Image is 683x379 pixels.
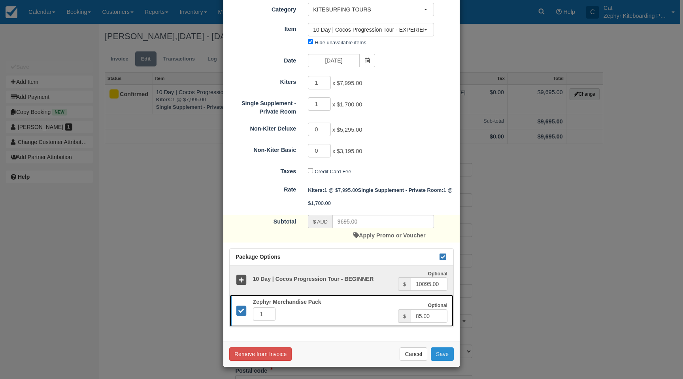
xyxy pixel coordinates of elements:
[223,22,302,33] label: Item
[223,165,302,176] label: Taxes
[223,183,302,194] label: Rate
[313,6,424,13] span: KITESURFING TOURS
[230,265,453,296] a: 10 Day | Cocos Progression Tour - BEGINNER Optional $
[223,215,302,226] label: Subtotal
[431,347,454,361] button: Save
[230,295,453,326] a: Optional $
[308,144,331,157] input: Non-Kiter Basic
[302,184,460,210] div: 1 @ $7,995.00 1 @ $1,700.00
[247,276,398,282] h5: 10 Day | Cocos Progression Tour - BEGINNER
[308,23,434,36] button: 10 Day | Cocos Progression Tour - EXPERIENCED (5)
[223,75,302,86] label: Kiters
[223,143,302,154] label: Non-Kiter Basic
[223,3,302,14] label: Category
[308,76,331,89] input: Kiters
[332,127,362,133] span: x $5,295.00
[223,54,302,65] label: Date
[403,314,406,319] small: $
[358,187,443,193] strong: Single Supplement - Private Room
[332,148,362,154] span: x $3,195.00
[223,122,302,133] label: Non-Kiter Deluxe
[428,303,447,308] strong: Optional
[308,123,331,136] input: Non-Kiter Deluxe
[229,347,292,361] button: Remove from Invoice
[236,254,281,260] span: Package Options
[313,26,424,34] span: 10 Day | Cocos Progression Tour - EXPERIENCED (5)
[400,347,427,361] button: Cancel
[332,80,362,87] span: x $7,995.00
[315,169,351,174] label: Credit Card Fee
[308,97,331,111] input: Single Supplement - Private Room
[223,97,302,116] label: Single Supplement - Private Room
[332,102,362,108] span: x $1,700.00
[315,40,366,45] label: Hide unavailable items
[403,282,406,287] small: $
[308,3,434,16] button: KITESURFING TOURS
[308,187,324,193] strong: Kiters
[247,299,398,305] h5: Zephyr Merchandise Pack
[353,232,425,239] a: Apply Promo or Voucher
[313,219,327,225] small: $ AUD
[428,271,447,277] strong: Optional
